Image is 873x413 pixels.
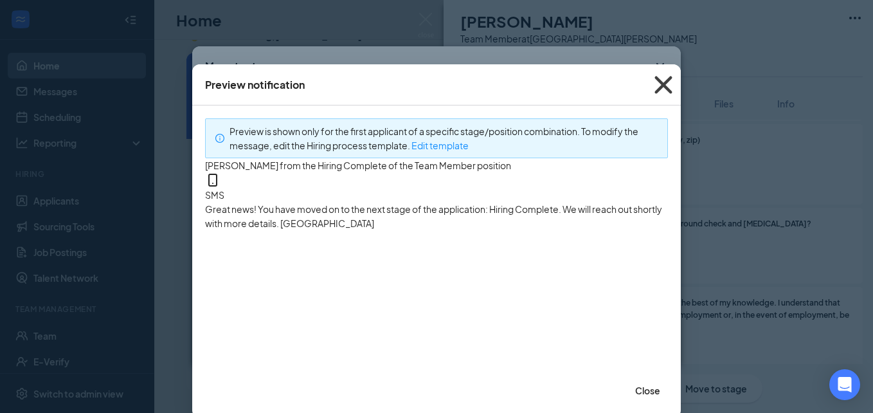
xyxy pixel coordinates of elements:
span: [PERSON_NAME] from the Hiring Complete of the Team Member position [205,160,511,171]
button: Close [646,64,681,106]
a: Edit template [411,140,469,151]
div: Open Intercom Messenger [829,369,860,400]
div: Great news! You have moved on to the next stage of the application: Hiring Complete. We will reac... [205,202,668,230]
svg: Cross [646,68,681,102]
div: Preview notification [205,78,305,92]
span: Preview is shown only for the first applicant of a specific stage/position combination. To modify... [230,125,638,151]
span: info-circle [215,134,224,143]
button: Close [635,383,660,398]
span: SMS [205,172,668,201]
svg: MobileSms [205,172,221,188]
